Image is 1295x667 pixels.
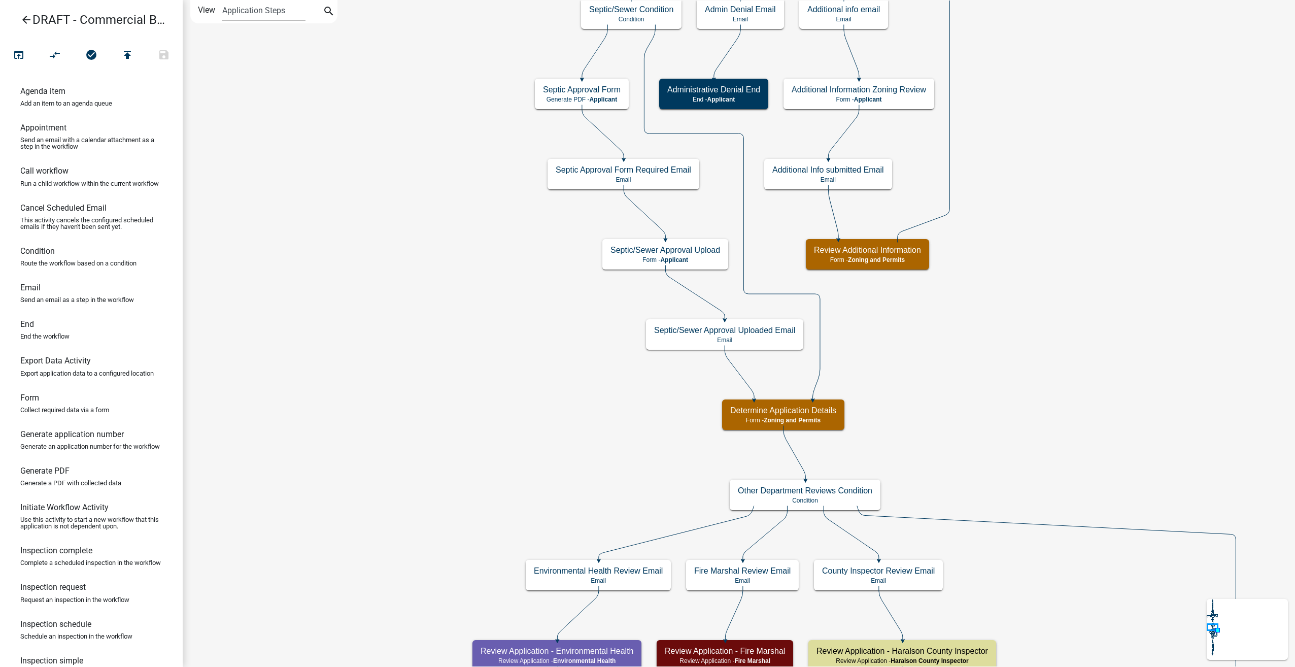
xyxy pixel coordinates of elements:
h6: Condition [20,246,55,256]
h6: Inspection schedule [20,619,91,629]
h5: Septic/Sewer Approval Uploaded Email [654,325,795,335]
p: Add an item to an agenda queue [20,100,112,107]
p: Condition [589,16,673,23]
i: arrow_back [20,14,32,28]
p: Send an email as a step in the workflow [20,296,134,303]
i: open_in_browser [13,49,25,63]
span: Environmental Health [553,657,616,664]
h5: Admin Denial Email [705,5,776,14]
p: Email [807,16,880,23]
i: save [158,49,170,63]
span: Applicant [854,96,882,103]
p: Generate an application number for the workflow [20,443,160,450]
h6: Call workflow [20,166,69,176]
p: End - [667,96,760,103]
p: Form - [610,256,720,263]
h5: Septic Approval Form [543,85,621,94]
h5: Additional Info submitted Email [772,165,884,175]
button: Auto Layout [37,45,73,66]
button: Test Workflow [1,45,37,66]
h5: Other Department Reviews Condition [738,486,872,495]
h6: Agenda item [20,86,65,96]
p: Generate a PDF with collected data [20,480,121,486]
i: search [323,5,335,19]
h6: End [20,319,34,329]
h5: Septic Approval Form Required Email [556,165,691,175]
h5: Additional Information Zoning Review [792,85,926,94]
button: Save [146,45,182,66]
p: Email [705,16,776,23]
h6: Cancel Scheduled Email [20,203,107,213]
h6: Inspection simple [20,656,83,665]
h6: Export Data Activity [20,356,91,365]
h6: Form [20,393,39,403]
h6: Generate PDF [20,466,70,476]
h5: Review Application - Haralson County Inspector [816,646,988,656]
h6: Initiate Workflow Activity [20,503,109,512]
span: Applicant [589,96,617,103]
div: Workflow actions [1,45,182,69]
span: Fire Marshal [734,657,770,664]
p: Email [556,176,691,183]
p: This activity cancels the configured scheduled emails if they haven't been sent yet. [20,217,162,230]
h5: Septic/Sewer Condition [589,5,673,14]
h5: Determine Application Details [730,406,836,415]
p: Email [772,176,884,183]
p: Schedule an inspection in the workflow [20,633,132,640]
span: Zoning and Permits [764,417,821,424]
p: Form - [730,417,836,424]
h6: Inspection request [20,582,86,592]
p: Review Application - [665,657,785,664]
p: Export application data to a configured location [20,370,154,377]
span: Haralson County Inspector [891,657,968,664]
button: No problems [73,45,110,66]
p: End the workflow [20,333,70,340]
h6: Inspection complete [20,546,92,555]
h5: Review Application - Environmental Health [481,646,633,656]
a: DRAFT - Commercial Building Permit [8,8,166,31]
p: Review Application - [816,657,988,664]
p: Review Application - [481,657,633,664]
p: Email [694,577,791,584]
span: Applicant [707,96,735,103]
p: Generate PDF - [543,96,621,103]
h5: County Inspector Review Email [822,566,935,576]
p: Collect required data via a form [20,407,109,413]
p: Run a child workflow within the current workflow [20,180,159,187]
i: publish [121,49,133,63]
p: Form - [814,256,921,263]
h6: Appointment [20,123,66,132]
p: Use this activity to start a new workflow that this application is not dependent upon. [20,516,162,529]
h5: Review Application - Fire Marshal [665,646,785,656]
p: Form - [792,96,926,103]
p: Send an email with a calendar attachment as a step in the workflow [20,137,162,150]
i: compare_arrows [49,49,61,63]
p: Request an inspection in the workflow [20,596,129,603]
p: Route the workflow based on a condition [20,260,137,266]
button: Publish [109,45,146,66]
h5: Fire Marshal Review Email [694,566,791,576]
h6: Generate application number [20,429,124,439]
h5: Review Additional Information [814,245,921,255]
p: Email [654,337,795,344]
p: Complete a scheduled inspection in the workflow [20,559,161,566]
p: Email [822,577,935,584]
h5: Environmental Health Review Email [534,566,663,576]
h6: Email [20,283,41,292]
span: Applicant [660,256,688,263]
h5: Additional info email [807,5,880,14]
p: Condition [738,497,872,504]
button: search [321,4,337,20]
h5: Administrative Denial End [667,85,760,94]
p: Email [534,577,663,584]
span: Zoning and Permits [848,256,905,263]
h5: Septic/Sewer Approval Upload [610,245,720,255]
i: check_circle [85,49,97,63]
